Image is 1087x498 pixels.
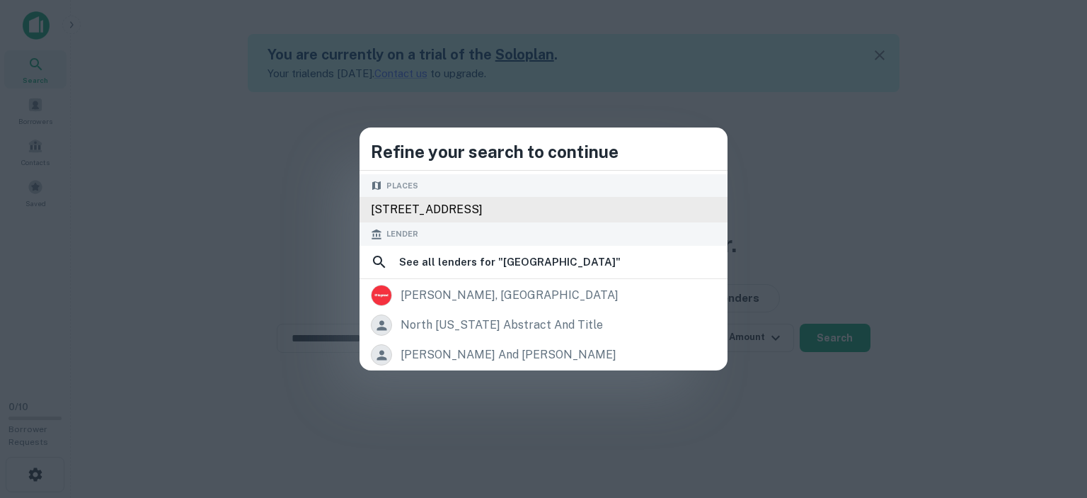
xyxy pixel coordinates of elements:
div: [STREET_ADDRESS] [360,197,727,222]
h6: See all lenders for " [GEOGRAPHIC_DATA] " [399,254,621,271]
span: Places [386,180,418,192]
img: picture [372,285,391,305]
iframe: Chat Widget [1016,339,1087,407]
h4: Refine your search to continue [371,139,716,164]
div: [PERSON_NAME] and [PERSON_NAME] [401,344,616,366]
div: [PERSON_NAME], [GEOGRAPHIC_DATA] [401,285,619,306]
a: north [US_STATE] abstract and title [360,310,727,340]
a: [PERSON_NAME], [GEOGRAPHIC_DATA] [360,281,727,310]
a: aven [360,370,727,400]
span: Lender [386,228,418,240]
div: north [US_STATE] abstract and title [401,315,603,336]
a: [PERSON_NAME] and [PERSON_NAME] [360,340,727,370]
